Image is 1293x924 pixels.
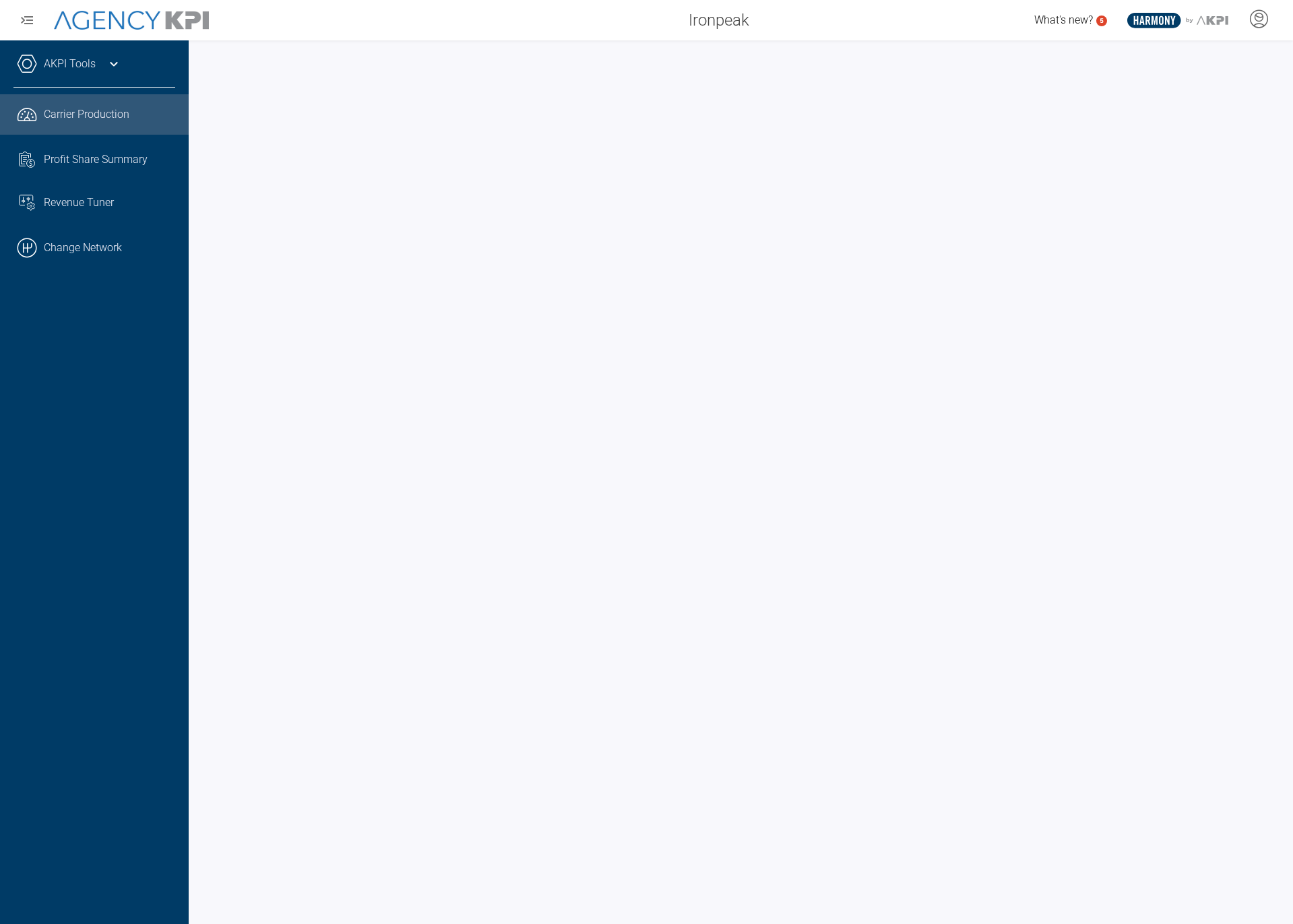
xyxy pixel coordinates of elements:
[44,152,148,168] span: Profit Share Summary
[44,195,114,211] span: Revenue Tuner
[1100,17,1104,24] text: 5
[54,11,209,30] img: AgencyKPI
[689,8,749,32] span: Ironpeak
[44,106,129,123] span: Carrier Production
[1096,15,1107,26] a: 5
[1034,13,1093,26] span: What's new?
[44,56,96,72] a: AKPI Tools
